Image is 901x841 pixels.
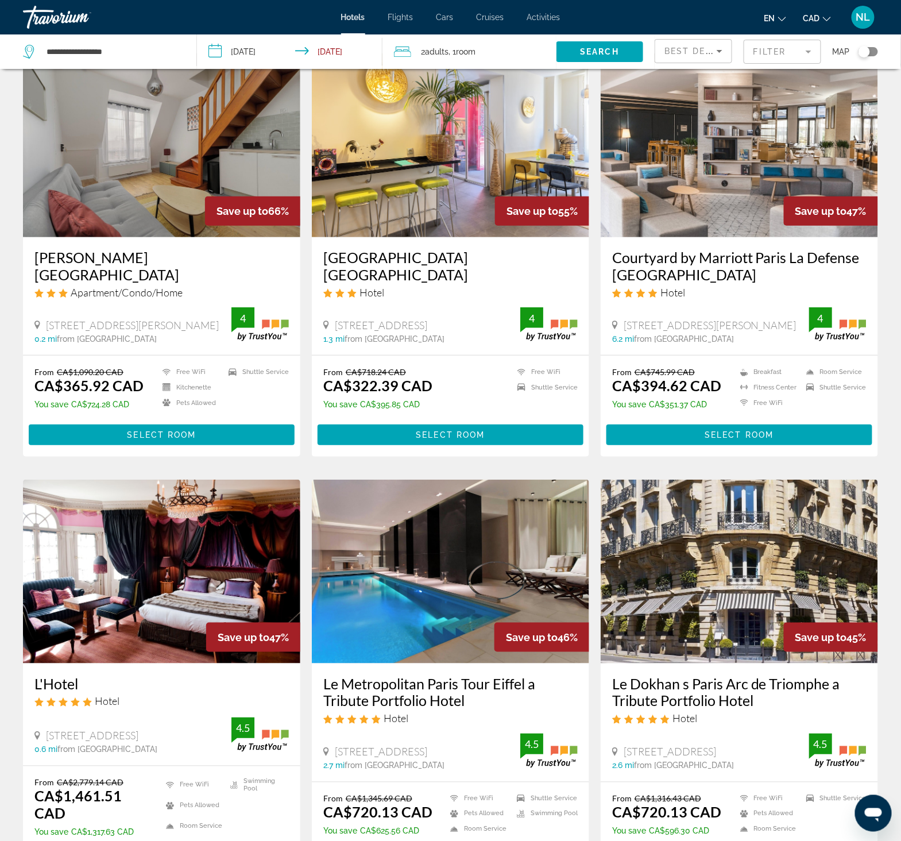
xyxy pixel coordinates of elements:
a: Select Room [29,427,295,440]
del: CA$2,779.14 CAD [57,778,123,788]
ins: CA$365.92 CAD [34,377,144,394]
span: Save up to [506,631,558,643]
h3: [GEOGRAPHIC_DATA] [GEOGRAPHIC_DATA] [323,249,578,283]
li: Shuttle Service [223,367,289,377]
p: CA$625.56 CAD [323,827,432,836]
span: 2.7 mi [323,761,345,770]
li: Pets Allowed [157,398,223,408]
del: CA$745.99 CAD [635,367,695,377]
span: From [612,794,632,804]
span: From [612,367,632,377]
span: 2 [422,44,449,60]
img: Hotel image [601,480,878,663]
span: from [GEOGRAPHIC_DATA] [634,761,734,770]
del: CA$1,090.20 CAD [57,367,123,377]
li: Shuttle Service [512,383,578,392]
span: Save up to [216,205,268,217]
span: 1.3 mi [323,334,345,344]
del: CA$1,316.43 CAD [635,794,701,804]
li: Pets Allowed [160,798,225,813]
button: Select Room [318,425,583,445]
span: Best Deals [664,47,724,56]
ins: CA$394.62 CAD [612,377,721,394]
li: Shuttle Service [511,794,578,804]
li: Free WiFi [734,398,801,408]
span: Save up to [795,205,847,217]
button: Change language [764,10,786,26]
li: Free WiFi [512,367,578,377]
div: 55% [495,196,589,226]
span: from [GEOGRAPHIC_DATA] [57,745,157,754]
a: [PERSON_NAME][GEOGRAPHIC_DATA] [34,249,289,283]
span: CAD [803,14,820,23]
span: Select Room [416,430,485,439]
span: [STREET_ADDRESS] [335,319,427,331]
img: trustyou-badge.svg [520,734,578,767]
button: Select Room [606,425,872,445]
iframe: Button to launch messaging window [855,795,892,832]
img: trustyou-badge.svg [809,307,867,341]
a: Hotel image [601,53,878,237]
div: 4 star Hotel [612,286,867,299]
span: from [GEOGRAPHIC_DATA] [634,334,734,344]
div: 3 star Hotel [323,286,578,299]
button: Check-in date: Dec 8, 2025 Check-out date: Dec 10, 2025 [197,34,382,69]
li: Room Service [160,819,225,834]
ins: CA$322.39 CAD [323,377,432,394]
li: Free WiFi [444,794,511,804]
span: Hotel [95,695,119,708]
div: 4 [520,311,543,325]
h3: Courtyard by Marriott Paris La Defense [GEOGRAPHIC_DATA] [612,249,867,283]
button: Travelers: 2 adults, 0 children [382,34,556,69]
span: From [323,367,343,377]
span: You save [34,400,68,409]
span: Hotel [660,286,685,299]
span: You save [612,827,646,836]
span: 0.2 mi [34,334,57,344]
p: CA$395.85 CAD [323,400,432,409]
li: Room Service [801,367,867,377]
span: Save up to [218,631,269,643]
div: 3 star Apartment [34,286,289,299]
span: Hotel [359,286,384,299]
a: Activities [527,13,560,22]
div: 46% [494,623,589,652]
span: en [764,14,775,23]
span: From [34,778,54,788]
a: Cruises [477,13,504,22]
span: You save [323,400,357,409]
p: CA$596.30 CAD [612,827,721,836]
span: [STREET_ADDRESS][PERSON_NAME] [624,319,796,331]
ins: CA$720.13 CAD [323,804,432,821]
span: [STREET_ADDRESS] [46,730,138,742]
p: CA$351.37 CAD [612,400,721,409]
span: Hotel [672,712,697,725]
a: Hotels [341,13,365,22]
span: Search [580,47,619,56]
div: 4 [231,311,254,325]
span: Select Room [127,430,196,439]
span: Hotel [384,712,408,725]
li: Free WiFi [157,367,223,377]
div: 66% [205,196,300,226]
div: 47% [784,196,878,226]
img: Hotel image [23,480,300,663]
span: 6.2 mi [612,334,634,344]
del: CA$718.24 CAD [346,367,406,377]
div: 5 star Hotel [34,695,289,708]
img: trustyou-badge.svg [231,307,289,341]
li: Fitness Center [734,383,801,392]
span: Flights [388,13,413,22]
li: Free WiFi [734,794,801,804]
div: 5 star Hotel [323,712,578,725]
a: Hotel image [23,53,300,237]
span: From [34,367,54,377]
li: Room Service [444,824,511,834]
a: Le Dokhan s Paris Arc de Triomphe a Tribute Portfolio Hotel [612,675,867,709]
